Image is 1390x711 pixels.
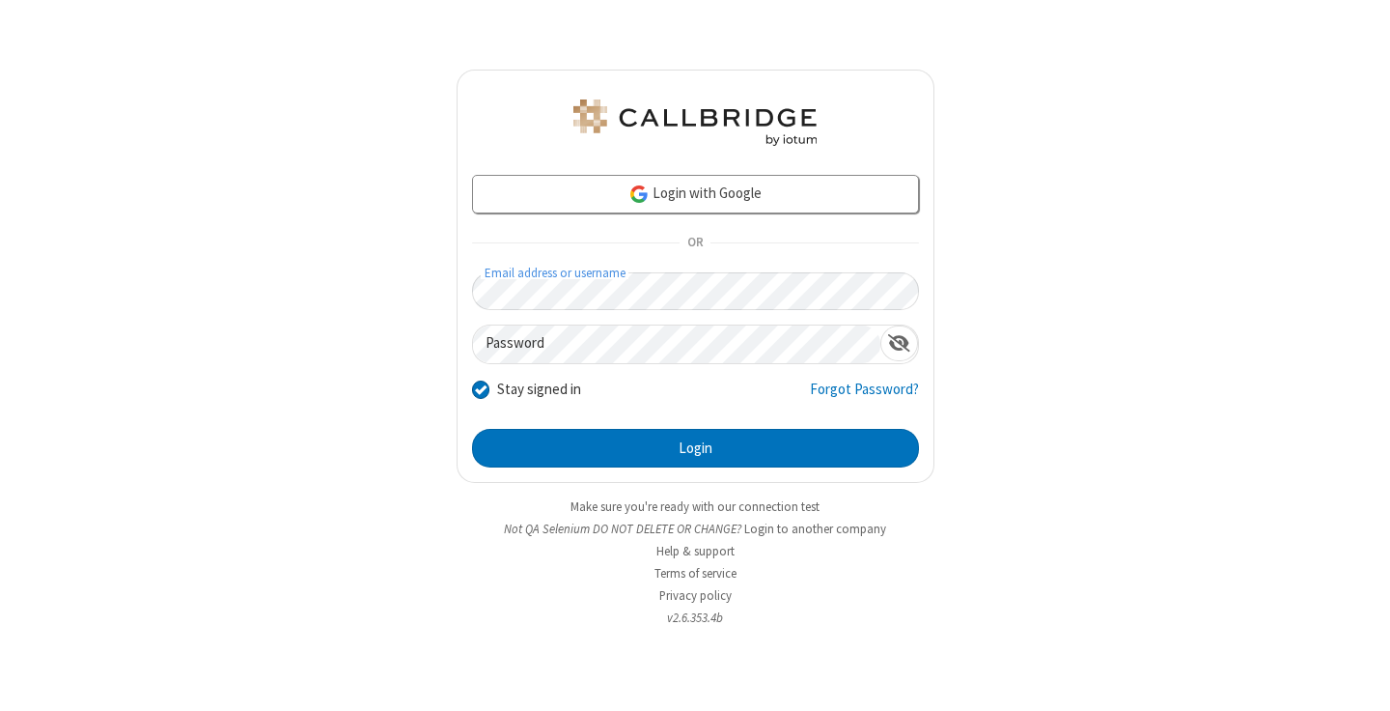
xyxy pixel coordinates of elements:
[457,520,934,538] li: Not QA Selenium DO NOT DELETE OR CHANGE?
[457,609,934,627] li: v2.6.353.4b
[744,520,886,538] button: Login to another company
[656,543,735,559] a: Help & support
[628,184,650,205] img: google-icon.png
[570,100,820,146] img: QA Selenium DO NOT DELETE OR CHANGE
[680,230,710,257] span: OR
[472,175,919,213] a: Login with Google
[472,272,919,310] input: Email address or username
[810,379,919,415] a: Forgot Password?
[654,565,737,582] a: Terms of service
[659,587,732,604] a: Privacy policy
[880,326,918,361] div: Show password
[472,429,919,468] button: Login
[570,498,820,515] a: Make sure you're ready with our connection test
[473,326,880,363] input: Password
[497,379,581,401] label: Stay signed in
